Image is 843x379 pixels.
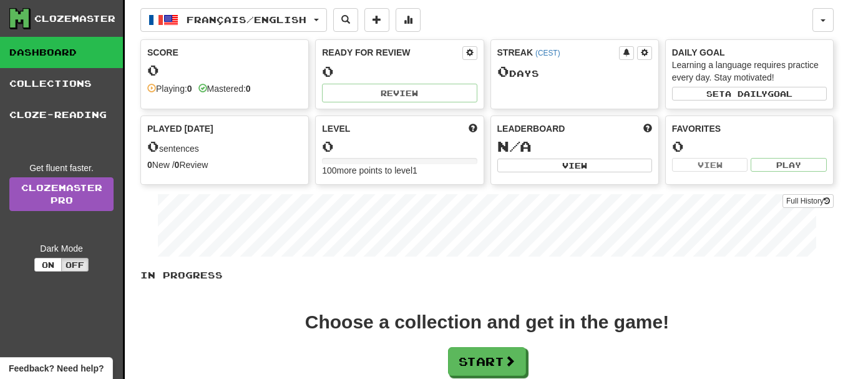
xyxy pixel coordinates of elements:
[497,159,652,172] button: View
[333,8,358,32] button: Search sentences
[9,242,114,255] div: Dark Mode
[643,122,652,135] span: This week in points, UTC
[322,64,477,79] div: 0
[322,164,477,177] div: 100 more points to level 1
[672,122,827,135] div: Favorites
[751,158,827,172] button: Play
[34,258,62,272] button: On
[448,347,526,376] button: Start
[9,162,114,174] div: Get fluent faster.
[672,87,827,101] button: Seta dailygoal
[147,137,159,155] span: 0
[9,177,114,211] a: ClozemasterPro
[175,160,180,170] strong: 0
[322,84,477,102] button: Review
[140,269,834,282] p: In Progress
[147,46,302,59] div: Score
[672,158,748,172] button: View
[725,89,767,98] span: a daily
[187,14,306,25] span: Français / English
[198,82,251,95] div: Mastered:
[9,362,104,375] span: Open feedback widget
[147,160,152,170] strong: 0
[672,59,827,84] div: Learning a language requires practice every day. Stay motivated!
[672,46,827,59] div: Daily Goal
[469,122,477,135] span: Score more points to level up
[147,139,302,155] div: sentences
[246,84,251,94] strong: 0
[497,62,509,80] span: 0
[497,46,619,59] div: Streak
[322,122,350,135] span: Level
[535,49,560,57] a: (CEST)
[140,8,327,32] button: Français/English
[61,258,89,272] button: Off
[322,46,462,59] div: Ready for Review
[147,82,192,95] div: Playing:
[147,62,302,78] div: 0
[147,122,213,135] span: Played [DATE]
[497,64,652,80] div: Day s
[364,8,389,32] button: Add sentence to collection
[147,159,302,171] div: New / Review
[672,139,827,154] div: 0
[34,12,115,25] div: Clozemaster
[322,139,477,154] div: 0
[187,84,192,94] strong: 0
[497,122,565,135] span: Leaderboard
[396,8,421,32] button: More stats
[497,137,532,155] span: N/A
[305,313,669,332] div: Choose a collection and get in the game!
[782,194,834,208] button: Full History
